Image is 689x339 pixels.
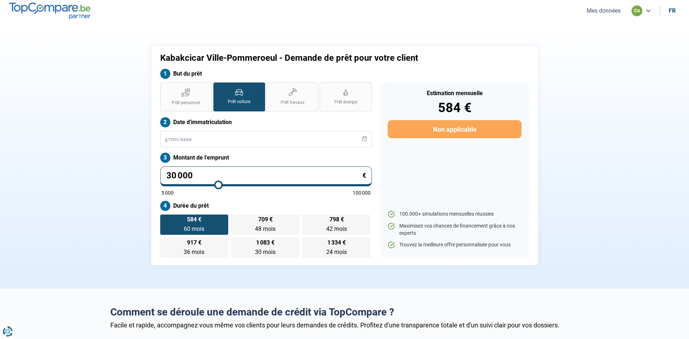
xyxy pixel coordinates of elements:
[388,223,521,237] li: Maximisez vos chances de financement grâce à nos experts
[161,190,174,195] span: 5 000
[228,99,250,105] span: Prêt voiture
[631,5,642,16] div: co
[326,249,347,255] span: 24 mois
[329,217,344,223] span: 798 €
[187,240,201,246] span: 917 €
[388,90,521,96] div: Estimation mensuelle
[9,3,90,19] img: TopCompare.be
[388,241,521,249] li: Trouvez la meilleure offre personnalisée pour vous
[184,225,204,232] span: 60 mois
[334,99,357,105] span: Prêt énergie
[256,240,275,246] span: 1 083 €
[255,225,276,232] span: 48 mois
[160,153,372,163] label: Montant de l'emprunt
[160,53,435,63] h1: Kabakcicar Ville-Pommeroeul - Demande de prêt pour votre client
[258,217,273,223] span: 709 €
[160,69,372,79] label: But du prêt
[160,201,372,211] label: Durée du prêt
[388,211,521,218] li: 100.000+ simulations mensuelles réussies
[388,120,521,138] button: Non applicable
[160,131,372,147] input: jj/mm/aaaa
[255,249,276,255] span: 30 mois
[110,321,579,329] div: Facile et rapide, accompagnez vous même vos clients pour leurs demandes de crédits. Profitez d'un...
[362,172,366,179] span: €
[388,101,521,114] div: 584 €
[187,217,201,223] span: 584 €
[584,7,623,14] button: Mes données
[326,225,347,232] span: 42 mois
[172,100,200,106] span: Prêt personnel
[160,117,372,127] label: Date d'immatriculation
[184,249,204,255] span: 36 mois
[281,99,305,106] span: Prêt travaux
[669,7,676,14] div: fr
[110,306,579,318] h2: Comment se déroule une demande de crédit via TopCompare ?
[327,240,346,246] span: 1 334 €
[353,190,371,195] span: 100 000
